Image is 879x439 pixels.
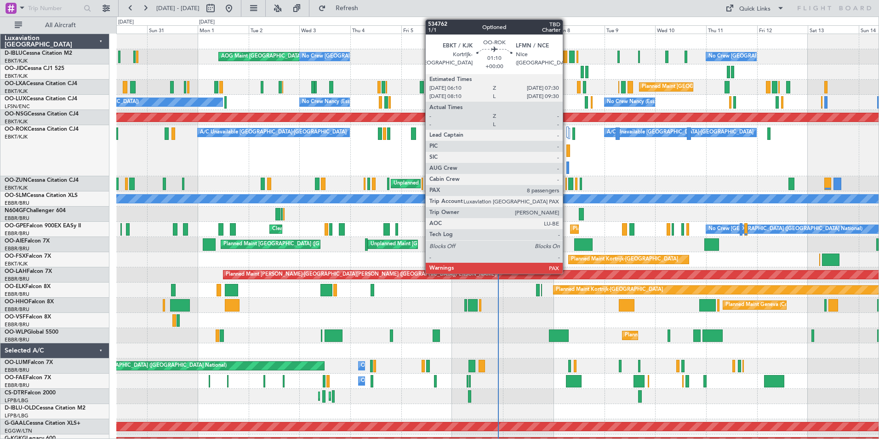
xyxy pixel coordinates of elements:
a: OO-LAHFalcon 7X [5,269,52,274]
div: Planned Maint Milan (Linate) [625,329,691,342]
div: Planned Maint [GEOGRAPHIC_DATA] ([GEOGRAPHIC_DATA] National) [642,80,808,94]
span: OO-NSG [5,111,28,117]
div: A/C Unavailable [GEOGRAPHIC_DATA]-[GEOGRAPHIC_DATA] [607,126,753,139]
span: Refresh [328,5,366,12]
a: EBBR/BRU [5,306,29,313]
a: EBKT/KJK [5,73,28,80]
div: Planned Maint [GEOGRAPHIC_DATA] ([GEOGRAPHIC_DATA]) [223,237,368,251]
div: No Crew [GEOGRAPHIC_DATA] ([GEOGRAPHIC_DATA] National) [708,50,862,64]
input: Trip Number [28,1,81,15]
span: D-IBLU [5,51,23,56]
div: Planned Maint [GEOGRAPHIC_DATA] ([GEOGRAPHIC_DATA] National) [60,359,227,373]
a: CS-DTRFalcon 2000 [5,390,56,396]
a: EBBR/BRU [5,336,29,343]
div: Mon 8 [554,25,605,34]
div: No Crew [GEOGRAPHIC_DATA] ([GEOGRAPHIC_DATA] National) [302,50,456,64]
div: No Crew Nancy (Essey) [302,95,357,109]
div: Tue 2 [249,25,300,34]
a: EBBR/BRU [5,291,29,298]
a: OO-ZUNCessna Citation CJ4 [5,178,79,183]
div: Planned Maint Kortrijk-[GEOGRAPHIC_DATA] [571,253,678,266]
div: Tue 9 [605,25,656,34]
a: EBBR/BRU [5,245,29,252]
a: OO-VSFFalcon 8X [5,314,51,320]
a: OO-WLPGlobal 5500 [5,329,58,335]
a: OO-HHOFalcon 8X [5,299,54,305]
div: [DATE] [199,18,215,26]
a: LFPB/LBG [5,397,29,404]
span: OO-HHO [5,299,29,305]
div: [DATE] [118,18,134,26]
span: [DATE] - [DATE] [156,4,200,12]
a: G-GAALCessna Citation XLS+ [5,421,80,426]
span: N604GF [5,208,26,214]
div: Owner Melsbroek Air Base [361,374,423,388]
button: Quick Links [721,1,789,16]
div: Cleaning [GEOGRAPHIC_DATA] ([GEOGRAPHIC_DATA] National) [272,222,426,236]
a: OO-LUMFalcon 7X [5,360,53,365]
a: LFSN/ENC [5,103,30,110]
a: EBBR/BRU [5,382,29,389]
a: EBBR/BRU [5,230,29,237]
div: Sun 7 [503,25,554,34]
div: Planned Maint Kortrijk-[GEOGRAPHIC_DATA] [556,283,663,297]
a: EBKT/KJK [5,133,28,140]
div: No Crew Nancy (Essey) [607,95,662,109]
a: OO-AIEFalcon 7X [5,238,50,244]
div: Thu 4 [350,25,401,34]
div: No Crew [GEOGRAPHIC_DATA] ([GEOGRAPHIC_DATA] National) [708,222,862,236]
div: Wed 3 [299,25,350,34]
button: All Aircraft [10,18,100,33]
a: OO-LUXCessna Citation CJ4 [5,96,77,102]
a: EBBR/BRU [5,200,29,207]
div: Owner Melsbroek Air Base [361,359,423,373]
span: OO-VSF [5,314,26,320]
a: OO-ELKFalcon 8X [5,284,51,289]
div: Sat 30 [96,25,147,34]
a: OO-ROKCessna Citation CJ4 [5,127,79,132]
span: OO-AIE [5,238,24,244]
a: OO-JIDCessna CJ1 525 [5,66,64,71]
div: AOG Maint [GEOGRAPHIC_DATA] ([GEOGRAPHIC_DATA] National) [221,50,381,64]
a: EBBR/BRU [5,321,29,328]
div: Mon 1 [198,25,249,34]
span: OO-ROK [5,127,28,132]
div: Unplanned Maint [GEOGRAPHIC_DATA] ([GEOGRAPHIC_DATA] National) [371,237,543,251]
span: D-IBLU-OLD [5,405,36,411]
span: OO-LUM [5,360,28,365]
span: OO-WLP [5,329,27,335]
a: OO-FAEFalcon 7X [5,375,51,381]
a: EGGW/LTN [5,427,32,434]
a: D-IBLUCessna Citation M2 [5,51,72,56]
div: A/C Unavailable [GEOGRAPHIC_DATA]-[GEOGRAPHIC_DATA] [200,126,347,139]
a: EBKT/KJK [5,185,28,191]
div: Wed 10 [655,25,706,34]
div: Planned Maint [GEOGRAPHIC_DATA] ([GEOGRAPHIC_DATA] National) [573,222,739,236]
span: OO-ZUN [5,178,28,183]
button: Refresh [314,1,369,16]
a: OO-FSXFalcon 7X [5,254,51,259]
a: D-IBLU-OLDCessna Citation M2 [5,405,86,411]
div: Quick Links [739,5,771,14]
span: OO-SLM [5,193,27,198]
a: N604GFChallenger 604 [5,208,66,214]
div: Fri 12 [757,25,808,34]
span: OO-LUX [5,96,26,102]
div: Sat 6 [452,25,503,34]
span: OO-FSX [5,254,26,259]
span: OO-ELK [5,284,25,289]
span: CS-DTR [5,390,24,396]
span: G-GAAL [5,421,26,426]
a: OO-NSGCessna Citation CJ4 [5,111,79,117]
span: OO-FAE [5,375,26,381]
a: OO-GPEFalcon 900EX EASy II [5,223,81,229]
a: EBBR/BRU [5,367,29,374]
div: Unplanned Maint [GEOGRAPHIC_DATA] ([GEOGRAPHIC_DATA]) [394,177,545,191]
span: OO-LXA [5,81,26,87]
a: LFPB/LBG [5,412,29,419]
a: EBKT/KJK [5,88,28,95]
div: Fri 5 [401,25,452,34]
a: OO-SLMCessna Citation XLS [5,193,78,198]
span: OO-GPE [5,223,26,229]
a: EBKT/KJK [5,58,28,64]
